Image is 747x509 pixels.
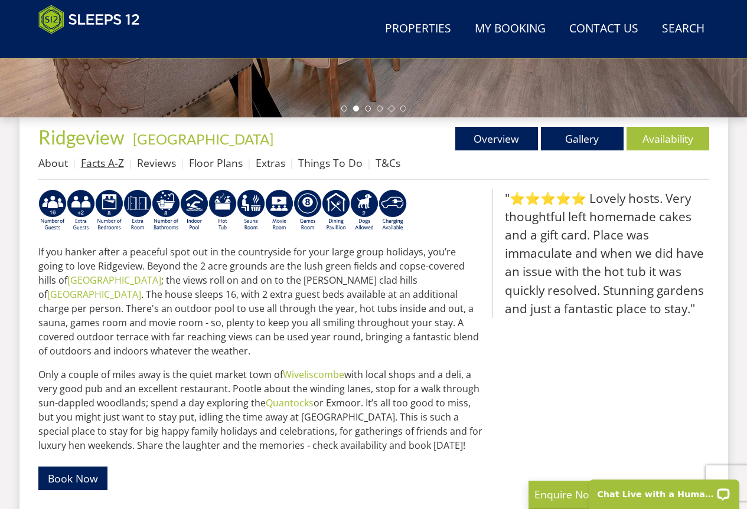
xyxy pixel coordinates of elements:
img: AD_4nXdjbGEeivCGLLmyT_JEP7bTfXsjgyLfnLszUAQeQ4RcokDYHVBt5R8-zTDbAVICNoGv1Dwc3nsbUb1qR6CAkrbZUeZBN... [237,189,265,232]
a: Overview [455,127,538,150]
a: T&Cs [376,156,400,170]
a: Contact Us [565,16,643,42]
a: [GEOGRAPHIC_DATA] [47,288,141,301]
a: Quantocks [266,396,314,409]
a: Floor Plans [189,156,243,170]
img: Sleeps 12 [38,5,140,34]
img: AD_4nXcpX5uDwed6-YChlrI2BYOgXwgg3aqYHOhRm0XfZB-YtQW2NrmeCr45vGAfVKUq4uWnc59ZmEsEzoF5o39EWARlT1ewO... [208,189,237,232]
p: If you hanker after a peaceful spot out in the countryside for your large group holidays, you’re ... [38,245,482,358]
span: - [128,130,273,147]
img: AD_4nXdrZMsjcYNLGsKuA84hRzvIbesVCpXJ0qqnwZoX5ch9Zjv73tWe4fnFRs2gJ9dSiUubhZXckSJX_mqrZBmYExREIfryF... [293,189,322,232]
a: Search [657,16,709,42]
a: [GEOGRAPHIC_DATA] [133,130,273,147]
img: AD_4nXe1XpTIAEHoz5nwg3FCfZpKQDpRv3p1SxNSYWA7LaRp_HGF3Dt8EJSQLVjcZO3YeF2IOuV2C9mjk8Bx5AyTaMC9IedN7... [95,189,123,232]
a: Wiveliscombe [283,368,344,381]
a: Reviews [137,156,176,170]
img: AD_4nXcnT2OPG21WxYUhsl9q61n1KejP7Pk9ESVM9x9VetD-X_UXXoxAKaMRZGYNcSGiAsmGyKm0QlThER1osyFXNLmuYOVBV... [379,189,407,232]
a: Gallery [541,127,624,150]
a: Book Now [38,467,107,490]
a: My Booking [470,16,550,42]
img: AD_4nXeSy_ezNaf9sJqoOmeAJQ_sU1Ho5UpupEkYzw7tHtozneMZ7Zkr4iNmRH1487AnxWn3721wSy90Nvo5msnX7UB0z40sS... [152,189,180,232]
a: Things To Do [298,156,363,170]
img: AD_4nXeP6WuvG491uY6i5ZIMhzz1N248Ei-RkDHdxvvjTdyF2JXhbvvI0BrTCyeHgyWBEg8oAgd1TvFQIsSlzYPCTB7K21VoI... [67,189,95,232]
img: AD_4nXddy2fBxqJx_hIq1w2QN3-ch0Rp4cUUFNVyUfMEA9ii8QBSxLGN7i1AN7GFNJ_TlyX6zRLIUE4ZlTMDMlFDCex0-8QJa... [38,189,67,232]
img: AD_4nXe8PVeu-ttKgEowsyQ8vqSJauw5bd-fwXy7TJb7wuBBIt-jLi-5pf3dFJkja0xNalNQwOm2NLzX8bs4PPiSoB-zBemwT... [322,189,350,232]
p: Enquire Now [534,487,712,502]
a: Extras [256,156,285,170]
a: [GEOGRAPHIC_DATA] [67,274,161,287]
blockquote: "⭐⭐⭐⭐⭐ Lovely hosts. Very thoughtful left homemade cakes and a gift card. Place was immaculate an... [492,189,709,318]
img: AD_4nXei2dp4L7_L8OvME76Xy1PUX32_NMHbHVSts-g-ZAVb8bILrMcUKZI2vRNdEqfWP017x6NFeUMZMqnp0JYknAB97-jDN... [180,189,208,232]
a: Ridgeview [38,126,128,149]
img: AD_4nXe7_8LrJK20fD9VNWAdfykBvHkWcczWBt5QOadXbvIwJqtaRaRf-iI0SeDpMmH1MdC9T1Vy22FMXzzjMAvSuTB5cJ7z5... [350,189,379,232]
img: AD_4nXf5HeMvqMpcZ0fO9nf7YF2EIlv0l3oTPRmiQvOQ93g4dO1Y4zXKGJcBE5M2T8mhAf-smX-gudfzQQnK9-uH4PEbWu2YP... [265,189,293,232]
a: Properties [380,16,456,42]
a: Availability [627,127,709,150]
iframe: Customer reviews powered by Trustpilot [32,41,156,51]
p: Only a couple of miles away is the quiet market town of with local shops and a deli, a very good ... [38,367,482,452]
span: Ridgeview [38,126,125,149]
iframe: LiveChat chat widget [581,472,747,509]
img: AD_4nXdcC-8TRJMNDvRW4_LuwlF2-UQ2760yPwZrw0NiG_3Cg4j_VN3dCac5FpGXavDcPj53_PW8zPUKu2dLgbTX7CaoyoUJ8... [123,189,152,232]
a: Facts A-Z [81,156,124,170]
a: About [38,156,68,170]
